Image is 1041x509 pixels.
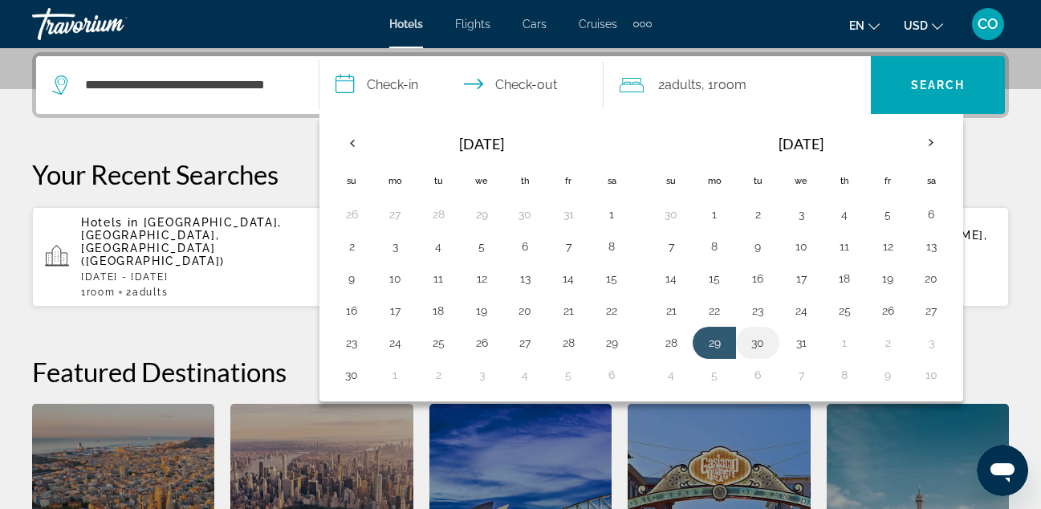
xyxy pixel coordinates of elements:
[788,364,814,386] button: Day 7
[701,332,727,354] button: Day 29
[633,11,652,37] button: Extra navigation items
[555,299,581,322] button: Day 21
[658,235,684,258] button: Day 7
[523,18,547,31] a: Cars
[512,235,538,258] button: Day 6
[382,235,408,258] button: Day 3
[382,332,408,354] button: Day 24
[745,235,771,258] button: Day 9
[579,18,617,31] a: Cruises
[977,445,1028,496] iframe: Botón para iniciar la ventana de mensajería
[425,364,451,386] button: Day 2
[512,299,538,322] button: Day 20
[425,267,451,290] button: Day 11
[32,158,1009,190] p: Your Recent Searches
[469,364,494,386] button: Day 3
[330,124,373,161] button: Previous month
[425,332,451,354] button: Day 25
[555,203,581,226] button: Day 31
[788,267,814,290] button: Day 17
[875,267,901,290] button: Day 19
[36,56,1005,114] div: Search widget
[745,299,771,322] button: Day 23
[81,271,334,283] p: [DATE] - [DATE]
[425,299,451,322] button: Day 18
[701,203,727,226] button: Day 1
[788,203,814,226] button: Day 3
[455,18,490,31] a: Flights
[658,299,684,322] button: Day 21
[604,56,871,114] button: Travelers: 2 adults, 0 children
[512,332,538,354] button: Day 27
[701,267,727,290] button: Day 15
[132,287,168,298] span: Adults
[658,203,684,226] button: Day 30
[599,299,624,322] button: Day 22
[87,287,116,298] span: Room
[714,77,746,92] span: Room
[701,235,727,258] button: Day 8
[512,267,538,290] button: Day 13
[665,77,701,92] span: Adults
[599,235,624,258] button: Day 8
[32,3,193,45] a: Travorium
[339,235,364,258] button: Day 2
[875,364,901,386] button: Day 9
[599,203,624,226] button: Day 1
[599,364,624,386] button: Day 6
[918,332,944,354] button: Day 3
[81,216,139,229] span: Hotels in
[875,203,901,226] button: Day 5
[745,203,771,226] button: Day 2
[469,299,494,322] button: Day 19
[918,267,944,290] button: Day 20
[745,332,771,354] button: Day 30
[701,364,727,386] button: Day 5
[658,267,684,290] button: Day 14
[978,16,998,32] span: CO
[832,267,857,290] button: Day 18
[701,299,727,322] button: Day 22
[512,364,538,386] button: Day 4
[339,203,364,226] button: Day 26
[339,364,364,386] button: Day 30
[832,364,857,386] button: Day 8
[875,299,901,322] button: Day 26
[382,267,408,290] button: Day 10
[871,56,1005,114] button: Search
[849,14,880,37] button: Change language
[81,216,282,267] span: [GEOGRAPHIC_DATA], [GEOGRAPHIC_DATA], [GEOGRAPHIC_DATA] ([GEOGRAPHIC_DATA])
[555,267,581,290] button: Day 14
[339,267,364,290] button: Day 9
[788,332,814,354] button: Day 31
[658,332,684,354] button: Day 28
[832,203,857,226] button: Day 4
[918,203,944,226] button: Day 6
[967,7,1009,41] button: User Menu
[745,267,771,290] button: Day 16
[425,203,451,226] button: Day 28
[339,332,364,354] button: Day 23
[701,74,746,96] span: , 1
[32,356,1009,388] h2: Featured Destinations
[904,14,943,37] button: Change currency
[693,124,909,163] th: [DATE]
[469,203,494,226] button: Day 29
[32,206,347,307] button: Hotels in [GEOGRAPHIC_DATA], [GEOGRAPHIC_DATA], [GEOGRAPHIC_DATA] ([GEOGRAPHIC_DATA])[DATE] - [DA...
[911,79,966,92] span: Search
[788,299,814,322] button: Day 24
[425,235,451,258] button: Day 4
[469,332,494,354] button: Day 26
[832,299,857,322] button: Day 25
[832,332,857,354] button: Day 1
[555,332,581,354] button: Day 28
[389,18,423,31] a: Hotels
[745,364,771,386] button: Day 6
[81,287,115,298] span: 1
[918,299,944,322] button: Day 27
[373,124,590,163] th: [DATE]
[832,235,857,258] button: Day 11
[658,74,701,96] span: 2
